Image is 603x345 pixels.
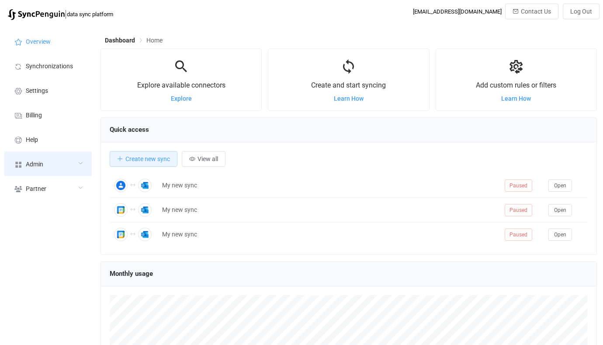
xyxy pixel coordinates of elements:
div: Breadcrumb [105,37,163,43]
span: Dashboard [105,37,135,44]
div: My new sync [158,229,500,239]
a: Open [548,231,572,238]
span: Billing [26,112,42,119]
span: Create new sync [125,155,170,162]
a: Settings [4,78,92,102]
div: My new sync [158,180,500,190]
span: Open [554,183,566,189]
span: Paused [505,229,532,241]
div: My new sync [158,205,500,215]
span: Log Out [570,8,592,15]
span: Explore available connectors [137,81,225,89]
span: Home [146,37,163,44]
span: View all [198,155,218,162]
img: Google Calendar Meetings [114,228,128,241]
button: Open [548,229,572,241]
span: Paused [505,180,532,192]
span: Open [554,232,566,238]
a: Help [4,127,92,151]
img: Google Contacts [114,179,128,192]
span: Partner [26,186,46,193]
span: Monthly usage [110,270,153,278]
span: Settings [26,88,48,95]
span: Create and start syncing [311,81,386,89]
span: Overview [26,39,51,46]
button: Contact Us [505,4,558,19]
a: Learn How [501,95,531,102]
button: View all [182,151,225,167]
a: Learn How [334,95,364,102]
span: Help [26,137,38,144]
a: Billing [4,102,92,127]
span: Add custom rules or filters [476,81,556,89]
a: |data sync platform [8,8,113,20]
img: Outlook Contacts [138,179,152,192]
a: Open [548,206,572,213]
div: [EMAIL_ADDRESS][DOMAIN_NAME] [413,8,502,15]
button: Open [548,180,572,192]
span: data sync platform [67,11,113,18]
a: Explore [171,95,192,102]
img: Outlook Calendar Meetings [138,228,152,241]
img: syncpenguin.svg [8,9,65,20]
a: Open [548,182,572,189]
span: Paused [505,204,532,216]
span: Admin [26,161,43,168]
button: Open [548,204,572,216]
span: Open [554,207,566,213]
span: Contact Us [521,8,551,15]
span: Quick access [110,126,149,134]
span: Synchronizations [26,63,73,70]
button: Log Out [563,4,600,19]
button: Create new sync [110,151,177,167]
a: Overview [4,29,92,53]
a: Synchronizations [4,53,92,78]
span: | [65,8,67,20]
img: Outlook Calendar Meetings [138,203,152,217]
img: Google Calendar Meetings [114,203,128,217]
